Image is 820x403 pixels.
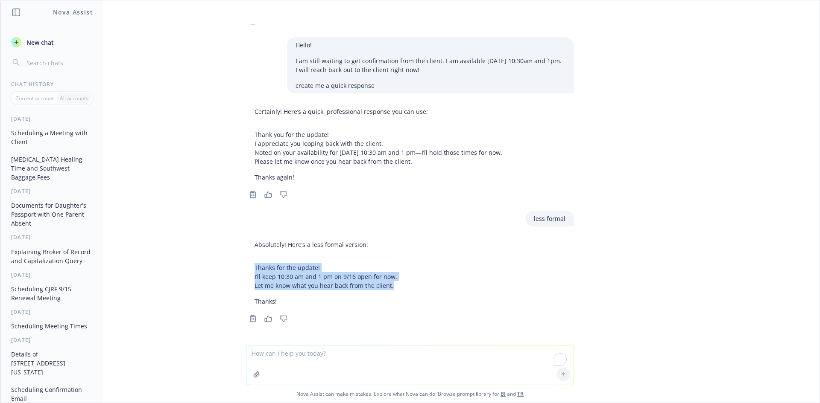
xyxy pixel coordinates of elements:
p: Thank you for the update! I appreciate you looping back with the client. Noted on your availabili... [255,130,502,166]
button: Explaining Broker of Record and Capitalization Query [8,245,96,268]
div: [DATE] [1,115,103,122]
p: Certainly! Here’s a quick, professional response you can use: [255,107,502,116]
p: All accounts [60,95,88,102]
input: Search chats [25,57,93,69]
button: Scheduling CJRF 9/15 Renewal Meeting [8,282,96,305]
p: create me a quick response [296,81,565,90]
p: Hello! [296,41,565,49]
button: Scheduling a Meeting with Client [8,126,96,149]
p: Current account [15,95,54,102]
button: Thumbs down [277,313,290,325]
button: Thumbs down [277,188,290,200]
h1: Nova Assist [53,8,93,17]
p: I am still waiting to get confirmation from the client. I am available [DATE] 10:30am and 1pm. I ... [296,56,565,74]
button: New chat [8,35,96,50]
p: Thanks! [255,297,397,306]
div: [DATE] [1,336,103,344]
div: [DATE] [1,234,103,241]
p: Thanks for the update! I’ll keep 10:30 am and 1 pm on 9/16 open for now. Let me know what you hea... [255,263,397,290]
p: Thanks again! [255,173,502,182]
span: New chat [25,38,54,47]
a: BI [501,390,506,397]
p: less formal [534,214,565,223]
button: Scheduling Meeting Times [8,319,96,333]
div: [DATE] [1,271,103,278]
div: [DATE] [1,188,103,195]
div: Chat History [1,81,103,88]
div: [DATE] [1,308,103,316]
svg: Copy to clipboard [249,191,257,198]
a: TR [517,390,524,397]
button: Documents for Daughter's Passport with One Parent Absent [8,198,96,230]
svg: Copy to clipboard [249,315,257,322]
textarea: To enrich screen reader interactions, please activate Accessibility in Grammarly extension settings [246,345,574,385]
button: Details of [STREET_ADDRESS][US_STATE] [8,347,96,379]
p: Absolutely! Here’s a less formal version: [255,240,397,249]
button: [MEDICAL_DATA] Healing Time and Southwest Baggage Fees [8,152,96,184]
span: Nova Assist can make mistakes. Explore what Nova can do: Browse prompt library for and [4,385,816,403]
